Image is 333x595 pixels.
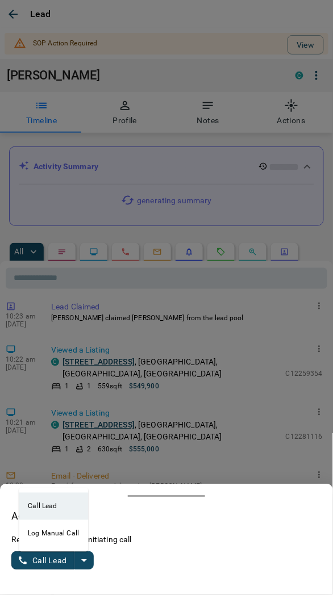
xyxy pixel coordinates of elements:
p: Action Required: [11,509,322,524]
li: Log Manual Call [19,520,88,547]
button: Call Lead [11,552,74,570]
div: split button [11,552,94,570]
li: Call Lead [19,493,88,520]
p: Reach out to lead by initiating call [11,534,132,546]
